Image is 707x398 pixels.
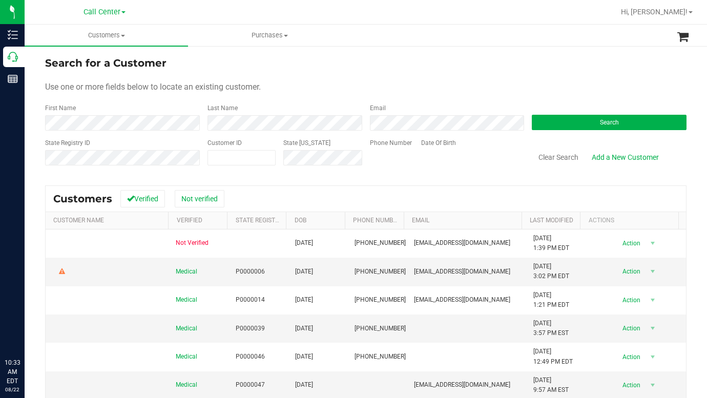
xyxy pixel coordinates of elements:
label: Phone Number [370,138,412,148]
span: [DATE] [295,352,313,362]
span: Action [613,293,647,307]
inline-svg: Inventory [8,30,18,40]
a: Verified [177,217,202,224]
span: Use one or more fields below to locate an existing customer. [45,82,261,92]
span: select [647,264,659,279]
a: State Registry Id [236,217,289,224]
span: [DATE] 1:21 PM EDT [533,290,569,310]
span: select [647,293,659,307]
label: State [US_STATE] [283,138,330,148]
a: Phone Number [353,217,400,224]
span: select [647,350,659,364]
span: [DATE] [295,324,313,333]
span: Medical [176,352,197,362]
button: Not verified [175,190,224,207]
label: First Name [45,103,76,113]
label: State Registry ID [45,138,90,148]
span: [PHONE_NUMBER] [355,238,406,248]
span: Medical [176,380,197,390]
span: [PHONE_NUMBER] [355,267,406,277]
span: Customers [25,31,188,40]
span: Medical [176,267,197,277]
div: Warning - Level 2 [57,267,67,277]
a: DOB [295,217,306,224]
span: [DATE] [295,295,313,305]
a: Add a New Customer [585,149,666,166]
span: [PHONE_NUMBER] [355,324,406,333]
span: [DATE] 3:57 PM EST [533,319,569,338]
span: Action [613,264,647,279]
span: Action [613,236,647,250]
p: 08/22 [5,386,20,393]
label: Email [370,103,386,113]
button: Verified [120,190,165,207]
span: Call Center [84,8,120,16]
span: P0000046 [236,352,265,362]
span: [EMAIL_ADDRESS][DOMAIN_NAME] [414,380,510,390]
a: Purchases [188,25,351,46]
span: Medical [176,324,197,333]
span: select [647,321,659,336]
span: [DATE] [295,380,313,390]
inline-svg: Call Center [8,52,18,62]
span: P0000006 [236,267,265,277]
span: Customers [53,193,112,205]
span: Medical [176,295,197,305]
span: [EMAIL_ADDRESS][DOMAIN_NAME] [414,267,510,277]
span: [PHONE_NUMBER] [355,352,406,362]
label: Date Of Birth [421,138,456,148]
span: Purchases [189,31,351,40]
span: Hi, [PERSON_NAME]! [621,8,688,16]
span: select [647,236,659,250]
span: P0000039 [236,324,265,333]
label: Customer ID [207,138,242,148]
label: Last Name [207,103,238,113]
p: 10:33 AM EDT [5,358,20,386]
span: [EMAIL_ADDRESS][DOMAIN_NAME] [414,295,510,305]
span: [DATE] [295,267,313,277]
span: [PHONE_NUMBER] [355,295,406,305]
span: Action [613,350,647,364]
inline-svg: Reports [8,74,18,84]
span: [DATE] 9:57 AM EST [533,375,569,395]
span: [DATE] 3:02 PM EDT [533,262,569,281]
a: Email [412,217,429,224]
span: Action [613,321,647,336]
a: Customer Name [53,217,104,224]
a: Customers [25,25,188,46]
span: select [647,378,659,392]
span: [DATE] 12:49 PM EDT [533,347,573,366]
span: Not Verified [176,238,209,248]
span: P0000047 [236,380,265,390]
span: P0000014 [236,295,265,305]
span: [DATE] [295,238,313,248]
div: Actions [589,217,675,224]
iframe: Resource center [10,316,41,347]
button: Search [532,115,687,130]
button: Clear Search [532,149,585,166]
span: Search for a Customer [45,57,167,69]
span: Action [613,378,647,392]
iframe: Resource center unread badge [30,315,43,327]
a: Last Modified [530,217,573,224]
span: Search [600,119,619,126]
span: [DATE] 1:39 PM EDT [533,234,569,253]
span: [EMAIL_ADDRESS][DOMAIN_NAME] [414,238,510,248]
